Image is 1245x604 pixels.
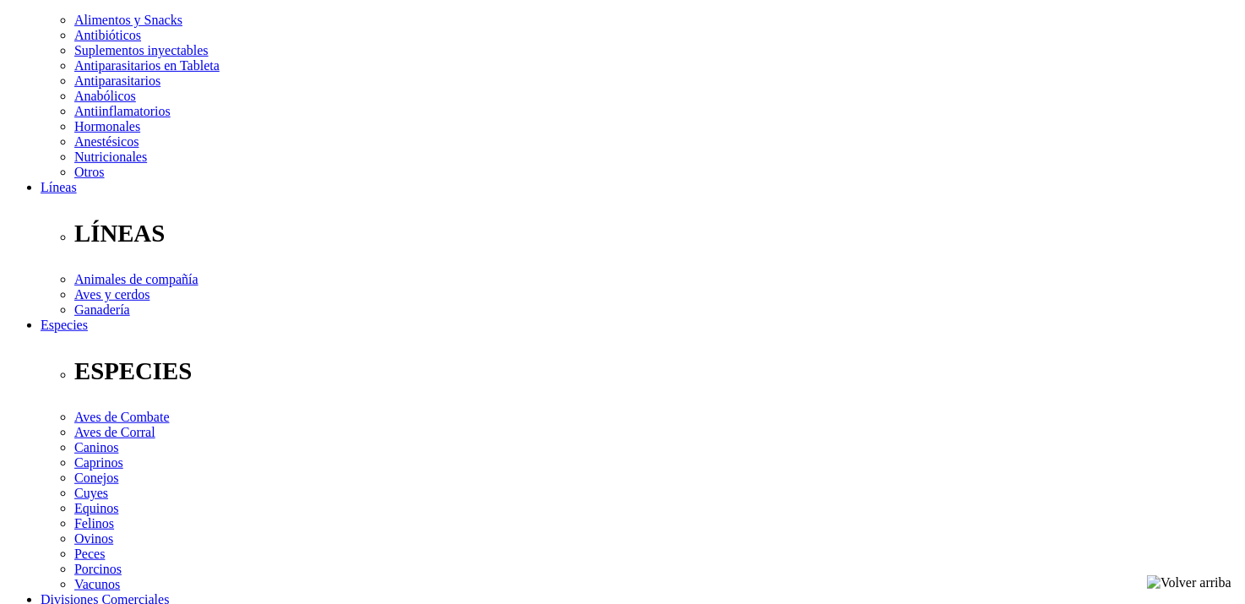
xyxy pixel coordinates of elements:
a: Aves y cerdos [74,287,150,302]
a: Nutricionales [74,150,147,164]
a: Anabólicos [74,89,136,103]
a: Antibióticos [74,28,141,42]
iframe: Brevo live chat [8,421,291,596]
p: ESPECIES [74,357,1238,385]
a: Aves de Combate [74,410,170,424]
a: Antiinflamatorios [74,104,171,118]
a: Antiparasitarios [74,73,160,88]
a: Anestésicos [74,134,139,149]
a: Alimentos y Snacks [74,13,182,27]
a: Ganadería [74,302,130,317]
a: Líneas [41,180,77,194]
a: Animales de compañía [74,272,198,286]
img: Volver arriba [1147,575,1231,590]
a: Antiparasitarios en Tableta [74,58,220,73]
a: Otros [74,165,105,179]
a: Hormonales [74,119,140,133]
p: LÍNEAS [74,220,1238,248]
a: Suplementos inyectables [74,43,209,57]
a: Especies [41,318,88,332]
